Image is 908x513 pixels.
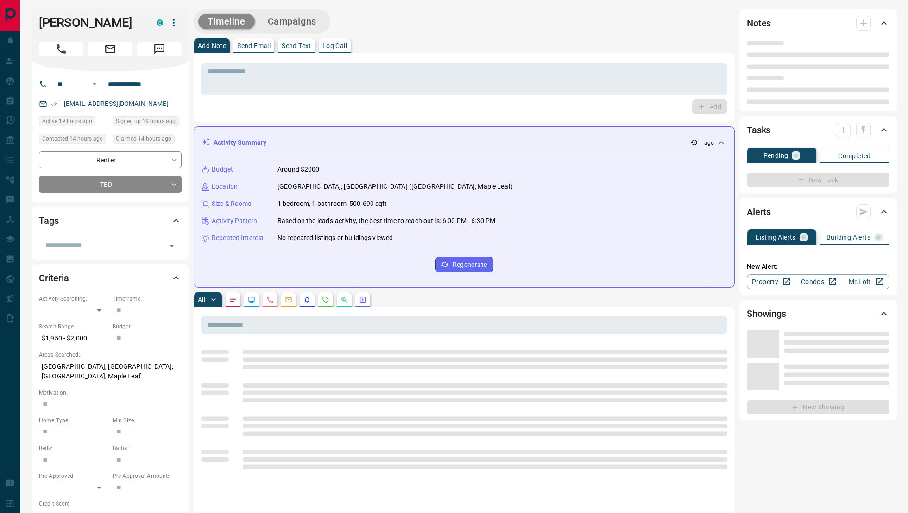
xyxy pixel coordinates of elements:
p: Completed [838,153,871,159]
span: Contacted 14 hours ago [42,134,103,143]
p: Beds: [39,444,108,452]
div: Tasks [747,119,889,141]
p: All [198,297,205,303]
p: Budget [212,165,233,174]
div: Renter [39,151,182,168]
p: Location [212,182,238,192]
h1: [PERSON_NAME] [39,15,143,30]
p: No repeated listings or buildings viewed [277,233,393,243]
button: Open [89,79,100,90]
button: Campaigns [259,14,326,29]
div: Mon Oct 13 2025 [39,116,108,129]
p: Size & Rooms [212,199,252,209]
span: Active 19 hours ago [42,117,92,126]
p: New Alert: [747,262,889,272]
h2: Tags [39,213,58,228]
a: [EMAIL_ADDRESS][DOMAIN_NAME] [64,100,169,107]
div: Alerts [747,201,889,223]
div: condos.ca [157,19,163,26]
p: Send Text [282,43,311,49]
div: Mon Oct 13 2025 [39,134,108,147]
p: $1,950 - $2,000 [39,331,108,346]
p: Send Email [237,43,271,49]
div: Mon Oct 13 2025 [113,116,182,129]
p: Repeated Interest [212,233,264,243]
button: Timeline [198,14,255,29]
div: Tags [39,210,182,232]
div: Activity Summary-- ago [202,134,727,151]
p: Pending [763,152,788,159]
svg: Opportunities [340,296,348,303]
div: Showings [747,303,889,325]
div: Criteria [39,267,182,289]
p: Activity Summary [214,138,266,148]
h2: Criteria [39,271,69,285]
h2: Showings [747,306,786,321]
p: Listing Alerts [756,234,796,241]
p: Home Type: [39,416,108,425]
p: [GEOGRAPHIC_DATA], [GEOGRAPHIC_DATA] ([GEOGRAPHIC_DATA], Maple Leaf) [277,182,513,192]
div: Mon Oct 13 2025 [113,134,182,147]
p: 1 bedroom, 1 bathroom, 500-699 sqft [277,199,387,209]
a: Mr.Loft [842,274,889,289]
div: TBD [39,176,182,193]
button: Regenerate [435,257,493,272]
p: Add Note [198,43,226,49]
p: Activity Pattern [212,216,257,226]
p: Areas Searched: [39,351,182,359]
svg: Notes [229,296,237,303]
svg: Calls [266,296,274,303]
h2: Alerts [747,204,771,219]
span: Claimed 14 hours ago [116,134,171,143]
p: Pre-Approval Amount: [113,472,182,480]
svg: Email Verified [51,101,57,107]
p: Around $2000 [277,165,320,174]
p: Pre-Approved: [39,472,108,480]
p: Actively Searching: [39,295,108,303]
svg: Requests [322,296,329,303]
svg: Listing Alerts [303,296,311,303]
p: Credit Score: [39,500,182,508]
div: Notes [747,12,889,34]
p: Based on the lead's activity, the best time to reach out is: 6:00 PM - 6:30 PM [277,216,495,226]
h2: Tasks [747,123,770,137]
p: Baths: [113,444,182,452]
svg: Agent Actions [359,296,366,303]
span: Signed up 19 hours ago [116,117,176,126]
p: Budget: [113,322,182,331]
p: Timeframe: [113,295,182,303]
p: Min Size: [113,416,182,425]
span: Message [137,42,182,56]
a: Condos [794,274,842,289]
p: Log Call [322,43,347,49]
p: Search Range: [39,322,108,331]
svg: Emails [285,296,292,303]
p: [GEOGRAPHIC_DATA], [GEOGRAPHIC_DATA], [GEOGRAPHIC_DATA], Maple Leaf [39,359,182,384]
p: Building Alerts [826,234,870,241]
p: Motivation: [39,389,182,397]
h2: Notes [747,16,771,31]
span: Email [88,42,132,56]
button: Open [165,239,178,252]
p: -- ago [700,139,714,147]
svg: Lead Browsing Activity [248,296,255,303]
span: Call [39,42,83,56]
a: Property [747,274,794,289]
